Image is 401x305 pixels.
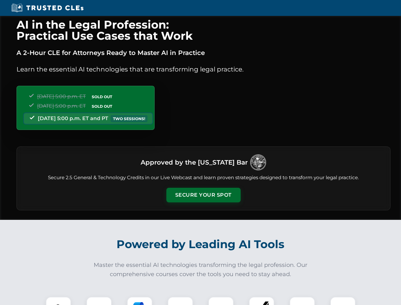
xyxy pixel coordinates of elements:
span: [DATE] 5:00 p.m. ET [37,93,86,99]
span: SOLD OUT [90,103,114,110]
h3: Approved by the [US_STATE] Bar [141,157,248,168]
p: Master the essential AI technologies transforming the legal profession. Our comprehensive courses... [90,261,312,279]
h2: Powered by Leading AI Tools [25,233,377,255]
p: Secure 2.5 General & Technology Credits in our Live Webcast and learn proven strategies designed ... [24,174,383,181]
h1: AI in the Legal Profession: Practical Use Cases that Work [17,19,391,41]
span: [DATE] 5:00 p.m. ET [37,103,86,109]
button: Secure Your Spot [166,188,241,202]
img: Trusted CLEs [10,3,85,13]
p: Learn the essential AI technologies that are transforming legal practice. [17,64,391,74]
img: Logo [250,154,266,170]
p: A 2-Hour CLE for Attorneys Ready to Master AI in Practice [17,48,391,58]
span: SOLD OUT [90,93,114,100]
